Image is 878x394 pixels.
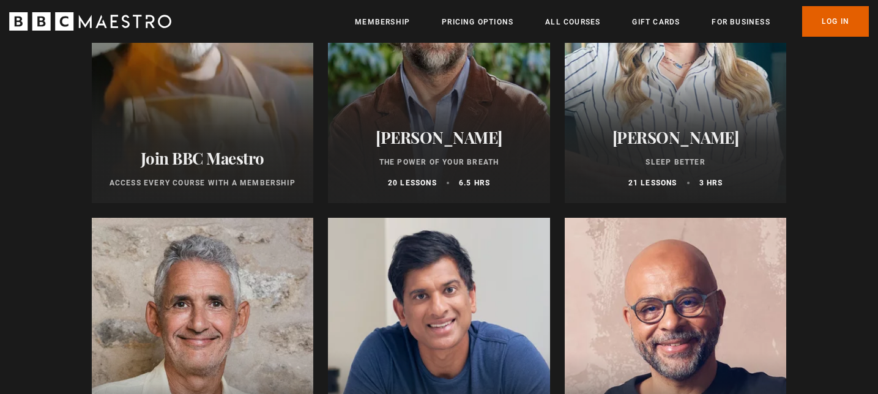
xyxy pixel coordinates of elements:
h2: [PERSON_NAME] [343,128,535,147]
p: 3 hrs [699,177,723,188]
a: Membership [355,16,410,28]
p: 6.5 hrs [459,177,490,188]
a: For business [712,16,770,28]
h2: [PERSON_NAME] [579,128,772,147]
svg: BBC Maestro [9,12,171,31]
a: Gift Cards [632,16,680,28]
p: 20 lessons [388,177,437,188]
p: The Power of Your Breath [343,157,535,168]
p: 21 lessons [628,177,677,188]
a: Log In [802,6,869,37]
a: Pricing Options [442,16,513,28]
p: Sleep Better [579,157,772,168]
nav: Primary [355,6,869,37]
a: All Courses [545,16,600,28]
